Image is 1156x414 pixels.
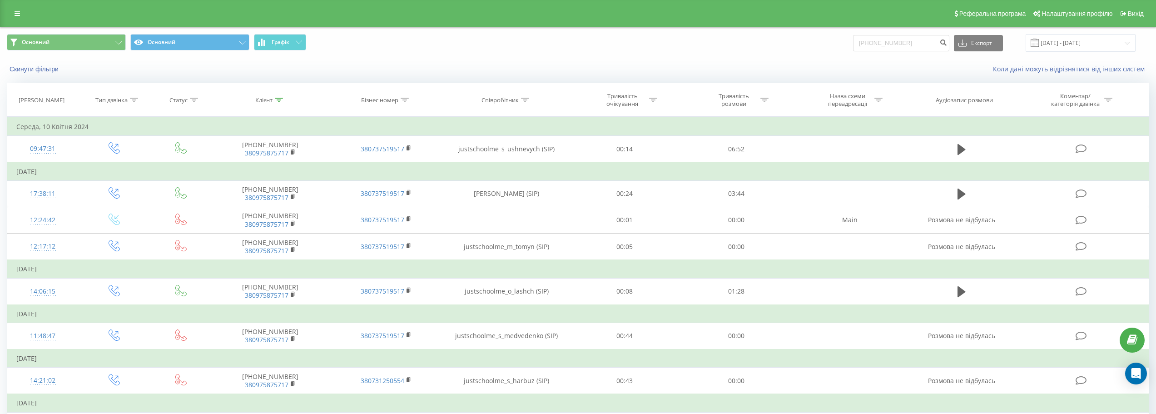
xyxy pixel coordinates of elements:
[709,92,758,108] div: Тривалість розмови
[16,372,69,389] div: 14:21:02
[7,34,126,50] button: Основний
[1042,10,1112,17] span: Налаштування профілю
[361,376,404,385] a: 380731250554
[19,96,64,104] div: [PERSON_NAME]
[245,220,288,229] a: 380975875717
[680,278,792,305] td: 01:28
[16,140,69,158] div: 09:47:31
[7,349,1149,368] td: [DATE]
[16,185,69,203] div: 17:38:11
[792,207,908,233] td: Main
[7,394,1149,412] td: [DATE]
[169,96,188,104] div: Статус
[16,238,69,255] div: 12:17:12
[254,34,306,50] button: Графік
[444,278,569,305] td: justschoolme_o_lashch (SIP)
[928,376,995,385] span: Розмова не відбулась
[569,278,680,305] td: 00:08
[212,278,328,305] td: [PHONE_NUMBER]
[245,246,288,255] a: 380975875717
[16,211,69,229] div: 12:24:42
[212,207,328,233] td: [PHONE_NUMBER]
[936,96,993,104] div: Аудіозапис розмови
[444,136,569,163] td: justschoolme_s_ushnevych (SIP)
[361,96,398,104] div: Бізнес номер
[954,35,1003,51] button: Експорт
[361,287,404,295] a: 380737519517
[569,323,680,349] td: 00:44
[16,283,69,300] div: 14:06:15
[1125,363,1147,384] div: Open Intercom Messenger
[7,163,1149,181] td: [DATE]
[680,180,792,207] td: 03:44
[130,34,249,50] button: Основний
[853,35,949,51] input: Пошук за номером
[481,96,519,104] div: Співробітник
[680,368,792,394] td: 00:00
[1049,92,1102,108] div: Коментар/категорія дзвінка
[245,291,288,299] a: 380975875717
[569,180,680,207] td: 00:24
[824,92,872,108] div: Назва схеми переадресації
[272,39,289,45] span: Графік
[212,368,328,394] td: [PHONE_NUMBER]
[959,10,1026,17] span: Реферальна програма
[255,96,273,104] div: Клієнт
[7,65,63,73] button: Скинути фільтри
[680,136,792,163] td: 06:52
[361,215,404,224] a: 380737519517
[212,136,328,163] td: [PHONE_NUMBER]
[569,234,680,260] td: 00:05
[680,207,792,233] td: 00:00
[361,145,404,153] a: 380737519517
[569,207,680,233] td: 00:01
[569,368,680,394] td: 00:43
[22,39,50,46] span: Основний
[928,331,995,340] span: Розмова не відбулась
[928,242,995,251] span: Розмова не відбулась
[444,234,569,260] td: justschoolme_m_tomyn (SIP)
[361,189,404,198] a: 380737519517
[993,65,1149,73] a: Коли дані можуть відрізнятися вiд інших систем
[444,323,569,349] td: justschoolme_s_medvedenko (SIP)
[361,331,404,340] a: 380737519517
[245,193,288,202] a: 380975875717
[680,234,792,260] td: 00:00
[7,305,1149,323] td: [DATE]
[1128,10,1144,17] span: Вихід
[95,96,128,104] div: Тип дзвінка
[444,180,569,207] td: [PERSON_NAME] (SIP)
[16,327,69,345] div: 11:48:47
[598,92,647,108] div: Тривалість очікування
[212,234,328,260] td: [PHONE_NUMBER]
[361,242,404,251] a: 380737519517
[680,323,792,349] td: 00:00
[7,260,1149,278] td: [DATE]
[444,368,569,394] td: justschoolme_s_harbuz (SIP)
[212,323,328,349] td: [PHONE_NUMBER]
[245,335,288,344] a: 380975875717
[245,380,288,389] a: 380975875717
[245,149,288,157] a: 380975875717
[7,118,1149,136] td: Середа, 10 Квітня 2024
[569,136,680,163] td: 00:14
[928,215,995,224] span: Розмова не відбулась
[212,180,328,207] td: [PHONE_NUMBER]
